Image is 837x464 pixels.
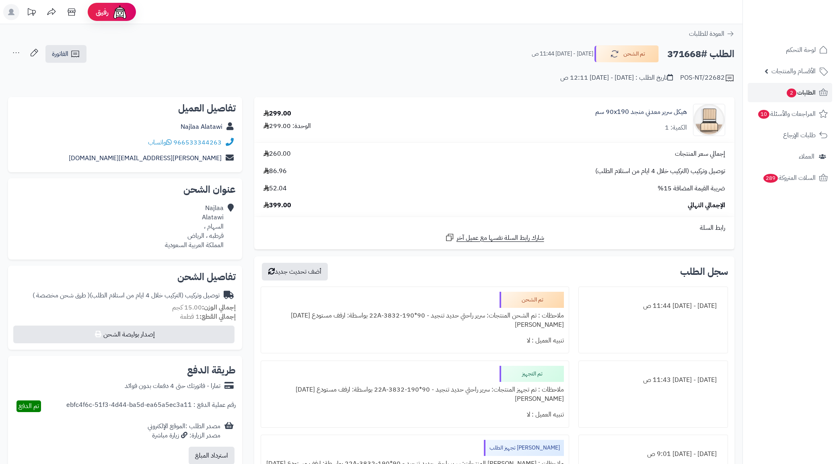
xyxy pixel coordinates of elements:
[560,73,673,82] div: تاريخ الطلب : [DATE] - [DATE] 12:11 ص
[266,333,564,349] div: تنبيه العميل : لا
[112,4,128,20] img: ai-face.png
[148,431,220,440] div: مصدر الزيارة: زيارة مباشرة
[21,4,41,22] a: تحديثات المنصة
[748,168,832,188] a: السلات المتروكة289
[172,303,236,312] small: 15.00 كجم
[202,303,236,312] strong: إجمالي الوزن:
[532,50,593,58] small: [DATE] - [DATE] 11:44 ص
[148,422,220,440] div: مصدر الطلب :الموقع الإلكتروني
[263,167,287,176] span: 86.96
[748,83,832,102] a: الطلبات2
[758,110,769,119] span: 10
[658,184,725,193] span: ضريبة القيمة المضافة 15%
[799,151,814,162] span: العملاء
[500,292,564,308] div: تم الشحن
[445,233,544,243] a: شارك رابط السلة نفسها مع عميل آخر
[96,7,109,17] span: رفيق
[187,365,236,375] h2: طريقة الدفع
[771,66,816,77] span: الأقسام والمنتجات
[52,49,68,59] span: الفاتورة
[667,46,734,62] h2: الطلب #371668
[14,272,236,282] h2: تفاصيل الشحن
[66,400,236,412] div: رقم عملية الدفع : ebfc4f6c-51f3-4d44-ba5d-ea65a5ec3a11
[500,366,564,382] div: تم التجهيز
[266,308,564,333] div: ملاحظات : تم الشحن المنتجات: سرير راحتي حديد تنجيد - 90*190-3832-22A بواسطة: ارفف مستودع [DATE][P...
[763,174,778,183] span: 289
[165,204,224,250] div: Najlaa Alatawi السهام ، قرطبه ، الرياض المملكة العربية السعودية
[148,138,172,147] a: واتساب
[266,407,564,423] div: تنبيه العميل : لا
[263,184,287,193] span: 52.04
[689,29,724,39] span: العودة للطلبات
[595,167,725,176] span: توصيل وتركيب (التركيب خلال 4 ايام من استلام الطلب)
[748,104,832,124] a: المراجعات والأسئلة10
[680,73,734,83] div: POS-NT/22682
[763,172,816,184] span: السلات المتروكة
[14,103,236,113] h2: تفاصيل العميل
[263,122,311,131] div: الوحدة: 299.00
[257,223,731,233] div: رابط السلة
[125,382,220,391] div: تمارا - فاتورتك حتى 4 دفعات بدون فوائد
[748,147,832,166] a: العملاء
[584,446,723,462] div: [DATE] - [DATE] 9:01 ص
[263,149,291,159] span: 260.00
[181,122,222,132] a: Najlaa Alatawi
[693,104,725,136] img: 1744121725-1-90x90.jpg
[457,233,544,243] span: شارك رابط السلة نفسها مع عميل آخر
[748,126,832,145] a: طلبات الإرجاع
[33,291,90,300] span: ( طرق شحن مخصصة )
[33,291,220,300] div: توصيل وتركيب (التركيب خلال 4 ايام من استلام الطلب)
[173,138,222,147] a: 966533344263
[595,107,687,117] a: هيكل سرير معدني منجد 90x190 سم
[263,201,291,210] span: 399.00
[665,123,687,132] div: الكمية: 1
[688,201,725,210] span: الإجمالي النهائي
[675,149,725,159] span: إجمالي سعر المنتجات
[782,22,829,39] img: logo-2.png
[19,401,39,411] span: تم الدفع
[680,267,728,276] h3: سجل الطلب
[45,45,86,63] a: الفاتورة
[787,89,796,97] span: 2
[786,87,816,98] span: الطلبات
[594,45,659,62] button: تم الشحن
[14,185,236,194] h2: عنوان الشحن
[262,263,328,280] button: أضف تحديث جديد
[69,153,222,163] a: [PERSON_NAME][EMAIL_ADDRESS][DOMAIN_NAME]
[689,29,734,39] a: العودة للطلبات
[263,109,291,118] div: 299.00
[180,312,236,322] small: 1 قطعة
[13,326,234,343] button: إصدار بوليصة الشحن
[783,130,816,141] span: طلبات الإرجاع
[584,298,723,314] div: [DATE] - [DATE] 11:44 ص
[266,382,564,407] div: ملاحظات : تم تجهيز المنتجات: سرير راحتي حديد تنجيد - 90*190-3832-22A بواسطة: ارفف مستودع [DATE][P...
[748,40,832,60] a: لوحة التحكم
[199,312,236,322] strong: إجمالي القطع:
[584,372,723,388] div: [DATE] - [DATE] 11:43 ص
[484,440,564,456] div: [PERSON_NAME] تجهيز الطلب
[757,108,816,120] span: المراجعات والأسئلة
[786,44,816,56] span: لوحة التحكم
